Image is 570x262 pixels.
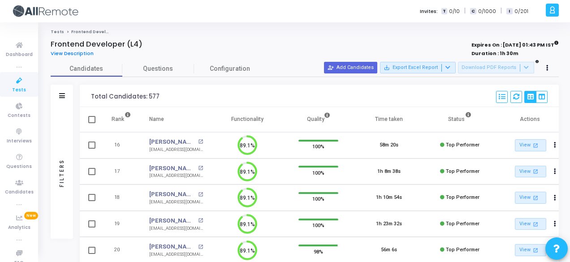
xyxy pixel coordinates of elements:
[198,139,203,144] mat-icon: open_in_new
[458,62,534,73] button: Download PDF Reports
[6,163,32,171] span: Questions
[149,199,203,206] div: [EMAIL_ADDRESS][DOMAIN_NAME]
[149,242,196,251] a: [PERSON_NAME]
[149,225,203,232] div: [EMAIL_ADDRESS][DOMAIN_NAME]
[7,137,32,145] span: Interviews
[314,247,323,256] span: 98%
[149,114,164,124] div: Name
[376,194,402,202] div: 1h 10m 54s
[420,8,438,15] label: Invites:
[8,112,30,120] span: Contests
[102,107,140,132] th: Rank
[515,166,546,178] a: View
[11,2,78,20] img: logo
[515,139,546,151] a: View
[102,211,140,237] td: 19
[549,218,561,230] button: Actions
[149,172,203,179] div: [EMAIL_ADDRESS][DOMAIN_NAME]
[514,8,528,15] span: 0/201
[446,247,479,253] span: Top Performer
[149,146,203,153] div: [EMAIL_ADDRESS][DOMAIN_NAME]
[149,137,196,146] a: [PERSON_NAME]
[51,50,94,57] span: View Description
[149,216,196,225] a: [PERSON_NAME]
[532,142,540,149] mat-icon: open_in_new
[149,251,203,258] div: [EMAIL_ADDRESS][DOMAIN_NAME]
[377,168,401,176] div: 1h 8m 38s
[8,224,30,232] span: Analytics
[376,220,402,228] div: 1h 23m 32s
[381,246,397,254] div: 56m 6s
[446,168,479,174] span: Top Performer
[198,245,203,249] mat-icon: open_in_new
[312,142,324,151] span: 100%
[501,6,502,16] span: |
[506,8,512,15] span: I
[198,192,203,197] mat-icon: open_in_new
[71,29,126,34] span: Frontend Developer (L4)
[532,220,540,228] mat-icon: open_in_new
[470,8,476,15] span: C
[515,218,546,230] a: View
[384,64,390,71] mat-icon: save_alt
[312,194,324,203] span: 100%
[24,212,38,219] span: New
[375,114,403,124] div: Time taken
[446,221,479,227] span: Top Performer
[449,8,460,15] span: 0/10
[212,107,283,132] th: Functionality
[12,86,26,94] span: Tests
[51,29,559,35] nav: breadcrumb
[6,51,33,59] span: Dashboard
[324,62,377,73] button: Add Candidates
[549,139,561,152] button: Actions
[515,244,546,256] a: View
[91,93,160,100] div: Total Candidates: 577
[102,185,140,211] td: 18
[51,51,100,56] a: View Description
[198,218,203,223] mat-icon: open_in_new
[5,189,34,196] span: Candidates
[312,221,324,230] span: 100%
[51,40,142,49] h4: Frontend Developer (L4)
[198,166,203,171] mat-icon: open_in_new
[102,159,140,185] td: 17
[532,246,540,254] mat-icon: open_in_new
[149,164,196,173] a: [PERSON_NAME]
[149,190,196,199] a: [PERSON_NAME]
[58,124,66,222] div: Filters
[549,192,561,204] button: Actions
[446,194,479,200] span: Top Performer
[122,64,194,73] span: Questions
[312,168,324,177] span: 100%
[495,107,566,132] th: Actions
[283,107,354,132] th: Quality
[424,107,495,132] th: Status
[51,64,122,73] span: Candidates
[380,62,456,73] button: Export Excel Report
[532,194,540,202] mat-icon: open_in_new
[549,165,561,178] button: Actions
[464,6,466,16] span: |
[441,8,447,15] span: T
[102,132,140,159] td: 16
[532,168,540,175] mat-icon: open_in_new
[471,50,518,57] strong: Duration : 1h 30m
[515,192,546,204] a: View
[328,64,334,71] mat-icon: person_add_alt
[471,39,559,49] strong: Expires On : [DATE] 01:43 PM IST
[380,142,398,149] div: 58m 20s
[51,29,64,34] a: Tests
[478,8,496,15] span: 0/1000
[524,91,548,103] div: View Options
[210,64,250,73] span: Configuration
[446,142,479,148] span: Top Performer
